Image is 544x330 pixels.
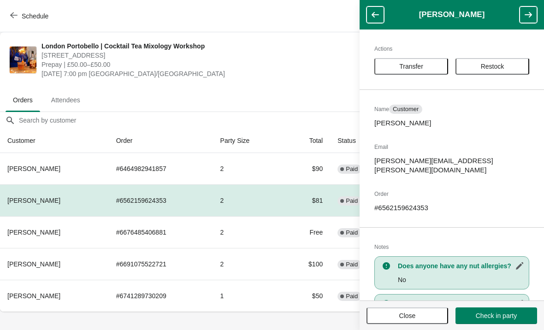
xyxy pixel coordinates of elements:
span: Paid [346,197,358,205]
button: Transfer [374,58,448,75]
td: 1 [213,280,284,312]
td: # 6676485406881 [109,216,213,248]
th: Status [330,129,392,153]
span: Customer [393,106,419,113]
h2: Notes [374,242,529,252]
span: Schedule [22,12,48,20]
td: 2 [213,153,284,184]
span: [PERSON_NAME] [7,292,60,300]
h3: Any other allergies we should be aware of? [398,299,524,318]
button: Schedule [5,8,56,24]
h2: Order [374,189,529,199]
h2: Actions [374,44,529,53]
span: Paid [346,293,358,300]
h1: [PERSON_NAME] [384,10,520,19]
button: Check in party [455,307,537,324]
span: [PERSON_NAME] [7,260,60,268]
p: [PERSON_NAME] [374,118,529,128]
button: Close [367,307,448,324]
span: [STREET_ADDRESS] [41,51,374,60]
span: Orders [6,92,40,108]
td: $50 [284,280,330,312]
td: $90 [284,153,330,184]
td: $81 [284,184,330,216]
input: Search by customer [18,112,544,129]
span: [DATE] 7:00 pm [GEOGRAPHIC_DATA]/[GEOGRAPHIC_DATA] [41,69,374,78]
span: Restock [481,63,504,70]
h2: Email [374,142,529,152]
span: Check in party [476,312,517,319]
th: Party Size [213,129,284,153]
span: London Portobello | Cocktail Tea Mixology Workshop [41,41,374,51]
td: # 6562159624353 [109,184,213,216]
th: Total [284,129,330,153]
td: 2 [213,248,284,280]
td: Free [284,216,330,248]
p: # 6562159624353 [374,203,529,212]
span: Paid [346,165,358,173]
span: Transfer [399,63,423,70]
p: No [398,275,524,284]
td: # 6464982941857 [109,153,213,184]
span: [PERSON_NAME] [7,197,60,204]
td: 2 [213,184,284,216]
span: Prepay | £50.00–£50.00 [41,60,374,69]
span: Attendees [44,92,88,108]
th: Order [109,129,213,153]
span: Close [399,312,416,319]
h3: Does anyone have any nut allergies? [398,261,524,271]
img: London Portobello | Cocktail Tea Mixology Workshop [10,47,36,73]
td: # 6741289730209 [109,280,213,312]
span: [PERSON_NAME] [7,165,60,172]
h2: Name [374,105,529,114]
span: Paid [346,229,358,236]
td: 2 [213,216,284,248]
span: Paid [346,261,358,268]
td: # 6691075522721 [109,248,213,280]
span: [PERSON_NAME] [7,229,60,236]
p: [PERSON_NAME][EMAIL_ADDRESS][PERSON_NAME][DOMAIN_NAME] [374,156,529,175]
td: $100 [284,248,330,280]
button: Restock [455,58,529,75]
